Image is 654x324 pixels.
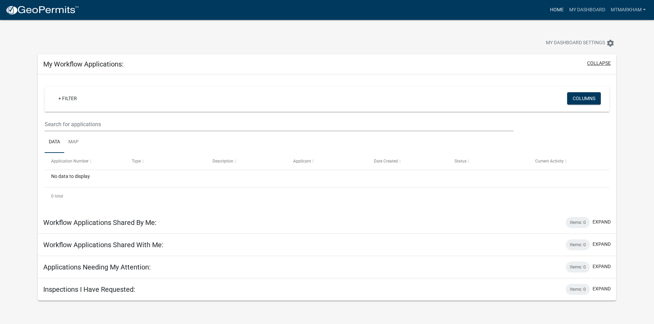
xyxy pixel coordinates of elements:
[293,159,311,164] span: Applicant
[374,159,398,164] span: Date Created
[528,153,609,169] datatable-header-cell: Current Activity
[45,117,513,131] input: Search for applications
[566,262,590,273] div: Items: 0
[540,36,620,50] button: My Dashboard Settingssettings
[38,74,616,212] div: collapse
[547,3,566,16] a: Home
[53,92,82,105] a: + Filter
[45,170,609,187] div: No data to display
[51,159,89,164] span: Application Number
[608,3,649,16] a: mtmarkham
[593,285,611,292] button: expand
[64,131,83,153] a: Map
[43,60,124,68] h5: My Workflow Applications:
[587,60,611,67] button: collapse
[593,263,611,270] button: expand
[45,131,64,153] a: Data
[593,241,611,248] button: expand
[287,153,367,169] datatable-header-cell: Applicant
[535,159,564,164] span: Current Activity
[566,217,590,228] div: Items: 0
[132,159,141,164] span: Type
[566,239,590,250] div: Items: 0
[43,241,163,249] h5: Workflow Applications Shared With Me:
[45,153,125,169] datatable-header-cell: Application Number
[566,284,590,295] div: Items: 0
[455,159,467,164] span: Status
[206,153,287,169] datatable-header-cell: Description
[125,153,206,169] datatable-header-cell: Type
[43,263,151,271] h5: Applications Needing My Attention:
[567,92,601,105] button: Columns
[45,188,609,205] div: 0 total
[213,159,233,164] span: Description
[43,218,157,227] h5: Workflow Applications Shared By Me:
[43,285,135,293] h5: Inspections I Have Requested:
[448,153,528,169] datatable-header-cell: Status
[367,153,448,169] datatable-header-cell: Date Created
[593,218,611,226] button: expand
[606,39,615,47] i: settings
[546,39,605,47] span: My Dashboard Settings
[566,3,608,16] a: My Dashboard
